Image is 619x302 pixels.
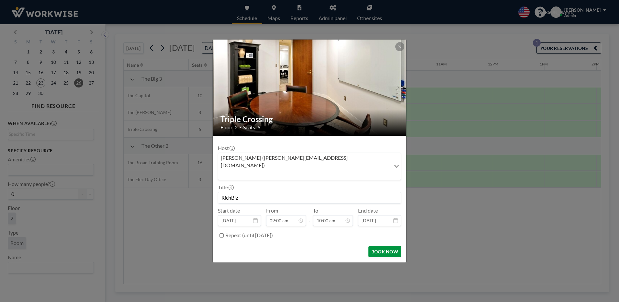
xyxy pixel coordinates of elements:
h2: Triple Crossing [220,114,399,124]
label: End date [358,207,378,214]
span: [PERSON_NAME] ([PERSON_NAME][EMAIL_ADDRESS][DOMAIN_NAME]) [219,154,389,169]
label: Repeat (until [DATE]) [225,232,273,238]
div: Search for option [218,153,401,180]
input: Search for option [219,170,390,179]
button: BOOK NOW [368,246,401,257]
img: 537.jpg [213,15,407,160]
span: - [309,210,310,224]
label: Start date [218,207,240,214]
label: From [266,207,278,214]
span: • [239,125,242,130]
span: Seats: 6 [243,124,260,131]
label: Title [218,184,233,191]
span: Floor: 2 [220,124,238,131]
label: To [313,207,318,214]
label: Host [218,145,234,151]
input: Jean's reservation [218,192,401,203]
